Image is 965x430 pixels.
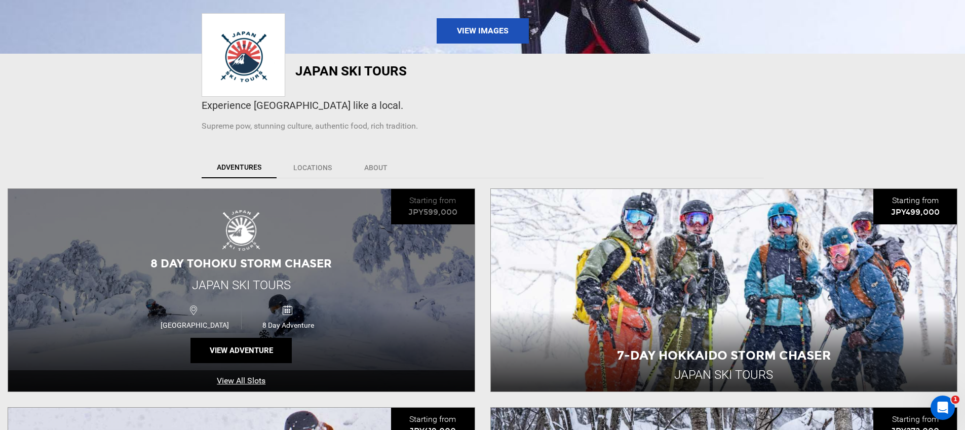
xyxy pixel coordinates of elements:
span: [GEOGRAPHIC_DATA] [148,321,241,329]
img: images [222,210,260,251]
a: View Images [437,18,529,44]
a: About [349,157,403,178]
button: View Adventure [190,338,292,363]
div: Experience [GEOGRAPHIC_DATA] like a local. [202,98,764,113]
p: Supreme pow, stunning culture, authentic food, rich tradition. [202,121,764,132]
a: Locations [278,157,348,178]
a: View All Slots [8,370,475,392]
h1: Japan Ski Tours [295,64,579,78]
a: Adventures [202,157,277,178]
iframe: Intercom live chat [931,396,955,420]
span: 8 Day Tohoku Storm Chaser [150,257,332,270]
span: 1 [951,396,959,404]
span: Japan Ski Tours [192,278,291,292]
img: f70ec555913a46bce1748618043a7c2a.png [204,16,283,94]
span: 8 Day Adventure [242,321,334,329]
